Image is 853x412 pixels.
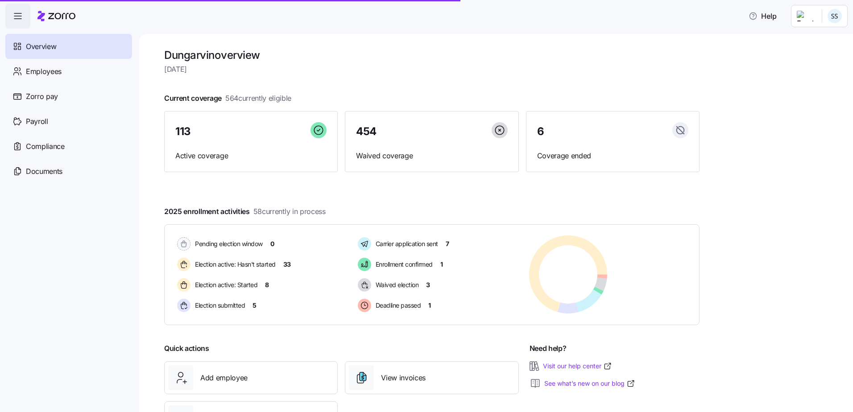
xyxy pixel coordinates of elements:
span: 3 [426,280,430,289]
span: Active coverage [175,150,327,161]
a: Employees [5,59,132,84]
span: Employees [26,66,62,77]
span: Payroll [26,116,48,127]
span: Documents [26,166,62,177]
span: Add employee [200,372,248,383]
span: 113 [175,126,191,137]
span: Waived coverage [356,150,507,161]
span: 454 [356,126,377,137]
a: Zorro pay [5,84,132,109]
a: See what’s new on our blog [544,379,635,388]
span: Election submitted [192,301,245,310]
span: Need help? [530,343,567,354]
a: Payroll [5,109,132,134]
span: Deadline passed [373,301,421,310]
span: 1 [440,260,443,269]
a: Overview [5,34,132,59]
span: 5 [253,301,257,310]
span: Pending election window [192,239,263,248]
span: 6 [537,126,544,137]
span: Quick actions [164,343,209,354]
span: Election active: Started [192,280,257,289]
span: 58 currently in process [253,206,326,217]
a: Documents [5,159,132,184]
button: Help [741,7,784,25]
span: 564 currently eligible [225,93,291,104]
span: Current coverage [164,93,291,104]
span: Election active: Hasn't started [192,260,276,269]
span: Carrier application sent [373,239,438,248]
span: 8 [265,280,269,289]
span: View invoices [381,372,426,383]
span: 2025 enrollment activities [164,206,326,217]
span: Zorro pay [26,91,58,102]
span: Coverage ended [537,150,688,161]
span: 0 [270,239,274,248]
span: Compliance [26,141,65,152]
span: [DATE] [164,64,700,75]
span: Enrollment confirmed [373,260,433,269]
img: b3a65cbeab486ed89755b86cd886e362 [828,9,842,23]
span: 1 [428,301,431,310]
a: Visit our help center [543,362,612,371]
h1: Dungarvin overview [164,48,700,62]
img: Employer logo [797,11,815,21]
span: Help [749,11,777,21]
a: Compliance [5,134,132,159]
span: 7 [446,239,449,248]
span: 33 [283,260,291,269]
span: Overview [26,41,56,52]
span: Waived election [373,280,419,289]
